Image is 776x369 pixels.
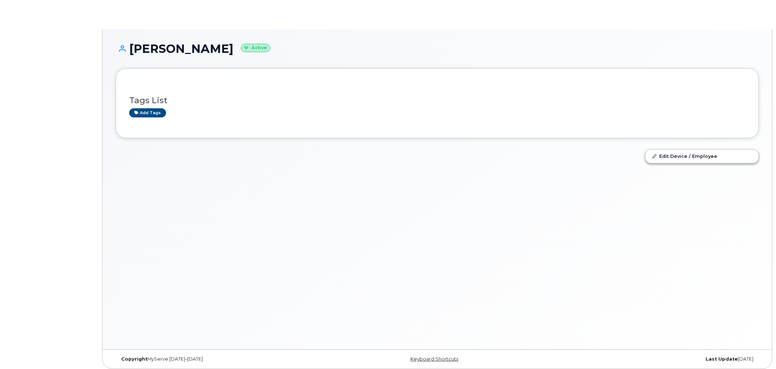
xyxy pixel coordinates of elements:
[116,42,759,55] h1: [PERSON_NAME]
[544,356,759,362] div: [DATE]
[410,356,458,362] a: Keyboard Shortcuts
[706,356,738,362] strong: Last Update
[129,108,166,117] a: Add tags
[241,44,270,52] small: Active
[645,149,758,163] a: Edit Device / Employee
[129,96,745,105] h3: Tags List
[121,356,147,362] strong: Copyright
[116,356,330,362] div: MyServe [DATE]–[DATE]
